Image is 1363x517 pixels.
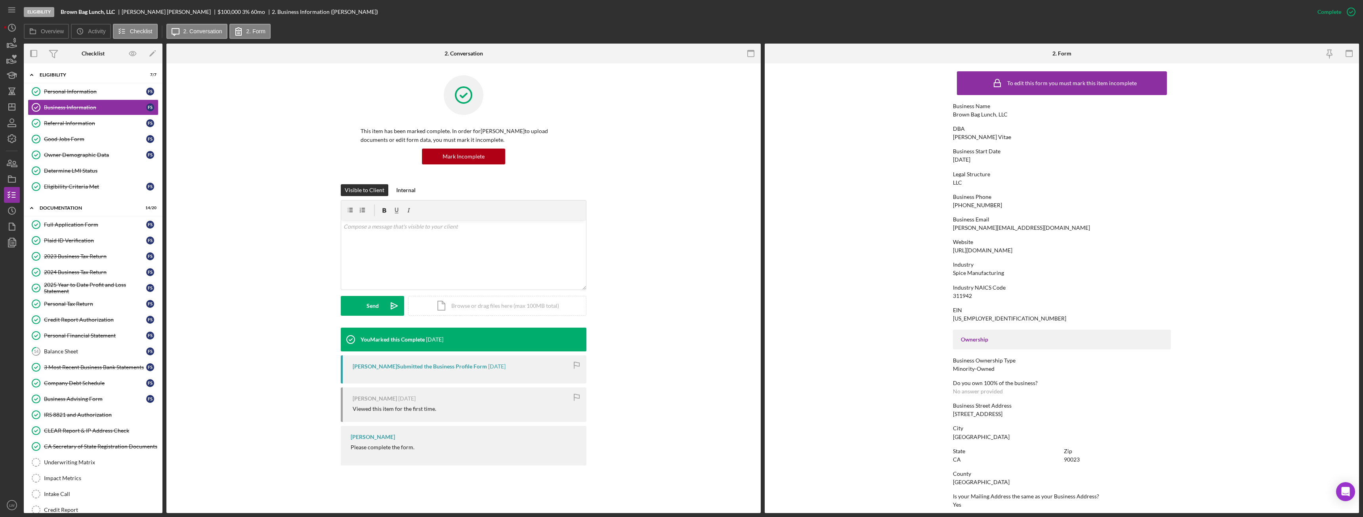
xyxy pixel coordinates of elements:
div: F S [146,88,154,95]
div: LLC [953,179,962,186]
div: [PERSON_NAME] [351,434,395,440]
div: IRS 8821 and Authorization [44,412,158,418]
a: Personal InformationFS [28,84,158,99]
div: Industry [953,261,1171,268]
div: Good Jobs Form [44,136,146,142]
div: [STREET_ADDRESS] [953,411,1002,417]
div: Personal Information [44,88,146,95]
div: Checklist [82,50,105,57]
div: You Marked this Complete [361,336,425,343]
div: Documentation [40,206,137,210]
div: F S [146,332,154,340]
button: Visible to Client [341,184,388,196]
div: Balance Sheet [44,348,146,355]
a: Impact Metrics [28,470,158,486]
div: Is your Mailing Address the same as your Business Address? [953,493,1171,500]
div: Complete [1317,4,1341,20]
div: 2. Form [1052,50,1071,57]
div: Personal Financial Statement [44,332,146,339]
div: Full Application Form [44,221,146,228]
div: Eligibility Criteria Met [44,183,146,190]
a: Company Debt ScheduleFS [28,375,158,391]
div: F S [146,363,154,371]
div: [URL][DOMAIN_NAME] [953,247,1012,254]
div: F S [146,316,154,324]
div: F S [146,284,154,292]
a: 2024 Business Tax ReturnFS [28,264,158,280]
div: Intake Call [44,491,158,497]
label: Checklist [130,28,153,34]
a: Determine LMI Status [28,163,158,179]
div: F S [146,119,154,127]
div: [PERSON_NAME] Submitted the Business Profile Form [353,363,487,370]
button: Send [341,296,404,316]
text: LW [9,503,15,507]
div: Mark Incomplete [443,149,485,164]
div: To edit this form you must mark this item incomplete [1007,80,1137,86]
button: Checklist [113,24,158,39]
a: Plaid ID VerificationFS [28,233,158,248]
div: Business Phone [953,194,1171,200]
div: DBA [953,126,1171,132]
div: 2025 Year to Date Profit and Loss Statement [44,282,146,294]
div: F S [146,221,154,229]
div: [PERSON_NAME] Vitae [953,134,1011,140]
button: Activity [71,24,111,39]
button: 2. Conversation [166,24,227,39]
div: Impact Metrics [44,475,158,481]
a: CA Secretary of State Registration Documents [28,439,158,454]
div: F S [146,268,154,276]
div: Send [367,296,379,316]
div: Business Street Address [953,403,1171,409]
div: Eligibility [40,72,137,77]
div: Credit Report Authorization [44,317,146,323]
div: Yes [953,502,961,508]
a: 2025 Year to Date Profit and Loss StatementFS [28,280,158,296]
div: State [953,448,1060,454]
a: 3 Most Recent Business Bank StatementsFS [28,359,158,375]
a: 2023 Business Tax ReturnFS [28,248,158,264]
div: Company Debt Schedule [44,380,146,386]
div: Plaid ID Verification [44,237,146,244]
div: [GEOGRAPHIC_DATA] [953,434,1010,440]
div: City [953,425,1171,431]
a: Underwriting Matrix [28,454,158,470]
span: $100,000 [218,8,241,15]
div: F S [146,395,154,403]
div: [PHONE_NUMBER] [953,202,1002,208]
button: LW [4,497,20,513]
div: Ownership [961,336,1163,343]
div: Business Ownership Type [953,357,1171,364]
div: [US_EMPLOYER_IDENTIFICATION_NUMBER] [953,315,1066,322]
div: No answer provided [953,388,1003,395]
button: Mark Incomplete [422,149,505,164]
button: Internal [392,184,420,196]
a: Personal Financial StatementFS [28,328,158,343]
div: F S [146,379,154,387]
div: Industry NAICS Code [953,284,1171,291]
div: [DATE] [953,156,970,163]
a: Credit Report AuthorizationFS [28,312,158,328]
a: Business Advising FormFS [28,391,158,407]
a: Owner Demographic DataFS [28,147,158,163]
div: 7 / 7 [142,72,157,77]
time: 2025-09-03 18:25 [426,336,443,343]
div: Minority-Owned [953,366,995,372]
div: CLEAR Report & IP Address Check [44,427,158,434]
b: Brown Bag Lunch, LLC [61,9,115,15]
label: Activity [88,28,105,34]
div: Viewed this item for the first time. [353,406,436,412]
a: Full Application FormFS [28,217,158,233]
a: 14Balance SheetFS [28,343,158,359]
a: IRS 8821 and Authorization [28,407,158,423]
tspan: 14 [34,349,39,354]
div: Business Start Date [953,148,1171,155]
div: F S [146,183,154,191]
div: 60 mo [251,9,265,15]
div: Determine LMI Status [44,168,158,174]
a: CLEAR Report & IP Address Check [28,423,158,439]
div: [PERSON_NAME][EMAIL_ADDRESS][DOMAIN_NAME] [953,225,1090,231]
div: F S [146,135,154,143]
div: Business Advising Form [44,396,146,402]
div: F S [146,151,154,159]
